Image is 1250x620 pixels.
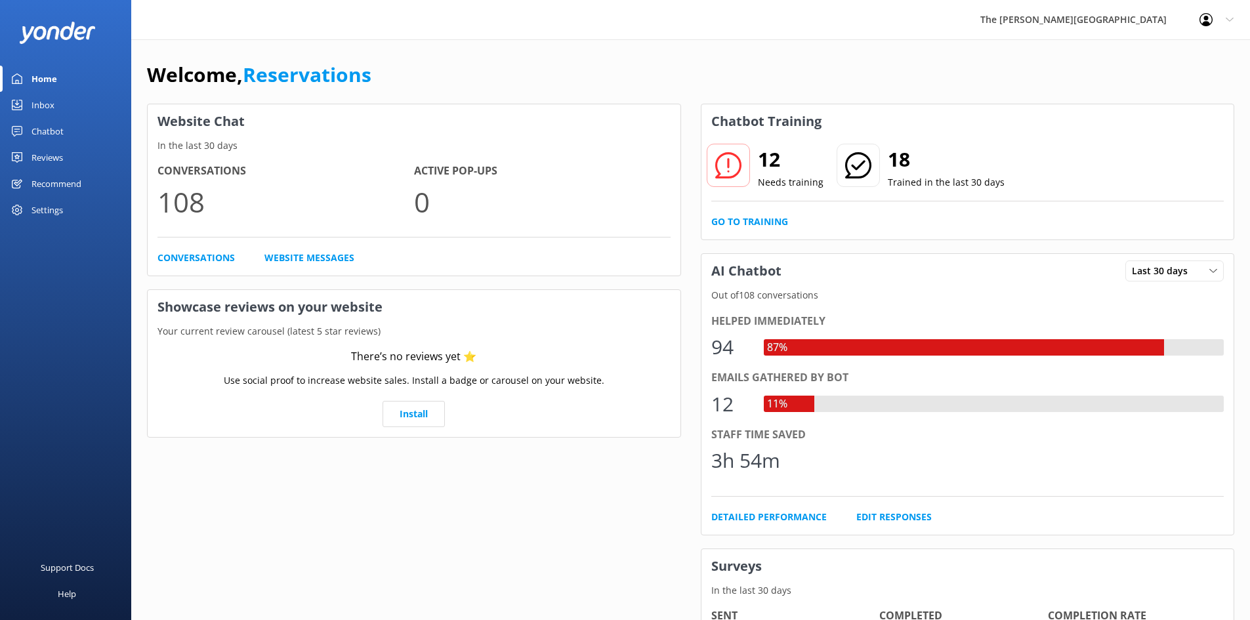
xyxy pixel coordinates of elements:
h4: Conversations [157,163,414,180]
h1: Welcome, [147,59,371,91]
a: Website Messages [264,251,354,265]
p: Use social proof to increase website sales. Install a badge or carousel on your website. [224,373,604,388]
div: Help [58,581,76,607]
div: Settings [31,197,63,223]
div: 11% [764,396,791,413]
h3: AI Chatbot [701,254,791,288]
p: In the last 30 days [701,583,1234,598]
div: Emails gathered by bot [711,369,1224,386]
div: Chatbot [31,118,64,144]
img: yonder-white-logo.png [20,22,95,43]
h2: 12 [758,144,823,175]
a: Reservations [243,61,371,88]
h2: 18 [888,144,1005,175]
p: Your current review carousel (latest 5 star reviews) [148,324,680,339]
h3: Showcase reviews on your website [148,290,680,324]
a: Go to Training [711,215,788,229]
div: Recommend [31,171,81,197]
div: 12 [711,388,751,420]
div: Staff time saved [711,426,1224,444]
span: Last 30 days [1132,264,1196,278]
p: Out of 108 conversations [701,288,1234,302]
div: There’s no reviews yet ⭐ [351,348,476,365]
h3: Surveys [701,549,1234,583]
div: Support Docs [41,554,94,581]
p: Needs training [758,175,823,190]
a: Conversations [157,251,235,265]
a: Detailed Performance [711,510,827,524]
div: Inbox [31,92,54,118]
p: In the last 30 days [148,138,680,153]
div: 87% [764,339,791,356]
a: Install [383,401,445,427]
div: 94 [711,331,751,363]
div: Reviews [31,144,63,171]
div: Helped immediately [711,313,1224,330]
p: Trained in the last 30 days [888,175,1005,190]
h3: Chatbot Training [701,104,831,138]
p: 0 [414,180,671,224]
h4: Active Pop-ups [414,163,671,180]
div: Home [31,66,57,92]
h3: Website Chat [148,104,680,138]
div: 3h 54m [711,445,780,476]
p: 108 [157,180,414,224]
a: Edit Responses [856,510,932,524]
